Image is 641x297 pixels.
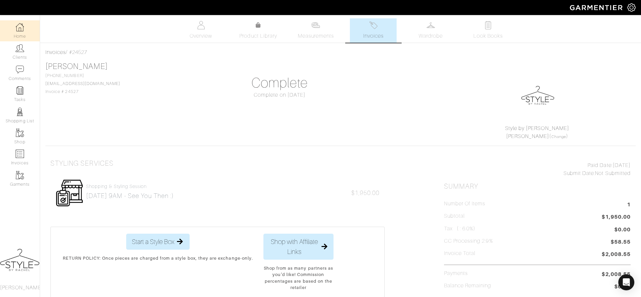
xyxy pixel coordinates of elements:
span: Paid Date: [588,162,613,168]
button: Start a Style Box [126,234,190,250]
span: Measurements [298,32,334,40]
h3: Styling Services [50,159,114,168]
div: Complete on [DATE] [186,91,373,99]
a: Overview [178,18,224,43]
a: Invoices [350,18,397,43]
span: [PHONE_NUMBER] Invoice # 24527 [45,73,120,94]
img: garmentier-logo-header-white-b43fb05a5012e4ada735d5af1a66efaba907eab6374d6393d1fbf88cb4ef424d.png [567,2,627,13]
div: [DATE] Not Submitted [444,161,631,177]
span: Shop with Affiliate Links [269,237,320,257]
h5: Subtotal [444,213,465,219]
img: garments-icon-b7da505a4dc4fd61783c78ac3ca0ef83fa9d6f193b1c9dc38574b1d14d53ca28.png [16,171,24,179]
span: Look Books [473,32,503,40]
h1: Complete [186,75,373,91]
span: Invoices [363,32,384,40]
img: gear-icon-white-bd11855cb880d31180b6d7d6211b90ccbf57a29d726f0c71d8c61bd08dd39cc2.png [627,3,636,12]
span: $1,950.00 [602,213,631,222]
a: Style by [PERSON_NAME] [505,125,569,131]
a: [EMAIL_ADDRESS][DOMAIN_NAME] [45,81,120,86]
img: dashboard-icon-dbcd8f5a0b271acd01030246c82b418ddd0df26cd7fceb0bd07c9910d44c42f6.png [16,23,24,31]
a: Look Books [465,18,511,43]
img: clients-icon-6bae9207a08558b7cb47a8932f037763ab4055f8c8b6bfacd5dc20c3e0201464.png [16,44,24,52]
img: todo-9ac3debb85659649dc8f770b8b6100bb5dab4b48dedcbae339e5042a72dfd3cc.svg [484,21,492,29]
span: $2,008.55 [602,250,631,259]
img: 1575506322011.jpg.jpg [521,78,555,111]
a: Product Library [235,21,282,40]
img: reminder-icon-8004d30b9f0a5d33ae49ab947aed9ed385cf756f9e5892f1edd6e32f2345188e.png [16,86,24,95]
h5: Payments [444,270,468,277]
h2: [DATE] 9AM - See you then :) [86,192,174,200]
img: wardrobe-487a4870c1b7c33e795ec22d11cfc2ed9d08956e64fb3008fe2437562e282088.svg [427,21,435,29]
h5: Balance Remaining [444,283,491,289]
div: ( ) [447,124,628,140]
span: $0.00 [614,226,631,234]
a: [PERSON_NAME] [506,133,550,139]
span: Product Library [239,32,277,40]
a: Measurements [292,18,340,43]
p: RETURN POLICY: Once pieces are charged from a style box, they are exchange-only. [63,255,253,261]
h5: Number of Items [444,201,485,207]
a: [PERSON_NAME] [45,62,108,71]
button: Shop with Affiliate Links [263,234,334,260]
span: $0.00 [614,283,631,292]
h5: Invoice Total [444,250,476,257]
span: Submit Date: [564,170,595,176]
a: Wardrobe [407,18,454,43]
span: Wardrobe [419,32,443,40]
img: orders-icon-0abe47150d42831381b5fb84f609e132dff9fe21cb692f30cb5eec754e2cba89.png [16,150,24,158]
img: comment-icon-a0a6a9ef722e966f86d9cbdc48e553b5cf19dbc54f86b18d962a5391bc8f6eb6.png [16,65,24,74]
a: Invoices [45,49,66,55]
img: measurements-466bbee1fd09ba9460f595b01e5d73f9e2bff037440d3c8f018324cb6cdf7a4a.svg [311,21,320,29]
img: stylists-icon-eb353228a002819b7ec25b43dbf5f0378dd9e0616d9560372ff212230b889e62.png [16,108,24,116]
h5: CC Processing 2.9% [444,238,493,244]
div: / #24527 [45,48,636,56]
span: $1,950.00 [351,190,380,196]
span: Start a Style Box [132,237,174,247]
img: basicinfo-40fd8af6dae0f16599ec9e87c0ef1c0a1fdea2edbe929e3d69a839185d80c458.svg [197,21,205,29]
a: Shopping & Styling Session [DATE] 9AM - See you then :) [86,184,174,200]
img: Womens_Service-b2905c8a555b134d70f80a63ccd9711e5cb40bac1cff00c12a43f244cd2c1cd3.png [55,179,83,207]
a: Change [552,135,566,139]
span: 1 [627,201,631,210]
span: Overview [190,32,212,40]
span: $2,008.55 [602,270,631,278]
h4: Shopping & Styling Session [86,184,174,189]
span: $58.55 [611,238,631,247]
h2: Summary [444,182,631,191]
p: Shop from as many partners as you'd like! Commission percentages are based on the retailer [263,265,334,291]
img: garments-icon-b7da505a4dc4fd61783c78ac3ca0ef83fa9d6f193b1c9dc38574b1d14d53ca28.png [16,129,24,137]
div: Open Intercom Messenger [618,274,634,290]
img: orders-27d20c2124de7fd6de4e0e44c1d41de31381a507db9b33961299e4e07d508b8c.svg [369,21,378,29]
h5: Tax ( : 6.0%) [444,226,476,232]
